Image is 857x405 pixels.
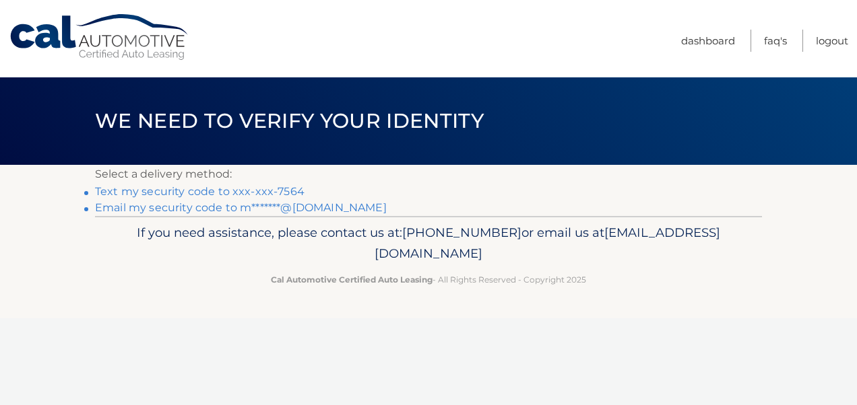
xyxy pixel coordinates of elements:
strong: Cal Automotive Certified Auto Leasing [271,274,433,285]
span: We need to verify your identity [95,108,484,133]
a: Text my security code to xxx-xxx-7564 [95,185,305,198]
p: If you need assistance, please contact us at: or email us at [104,222,753,265]
span: [PHONE_NUMBER] [402,225,521,240]
a: Dashboard [681,30,735,52]
p: Select a delivery method: [95,165,762,184]
a: FAQ's [764,30,787,52]
a: Logout [816,30,848,52]
p: - All Rights Reserved - Copyright 2025 [104,272,753,287]
a: Cal Automotive [9,13,191,61]
a: Email my security code to m*******@[DOMAIN_NAME] [95,201,387,214]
